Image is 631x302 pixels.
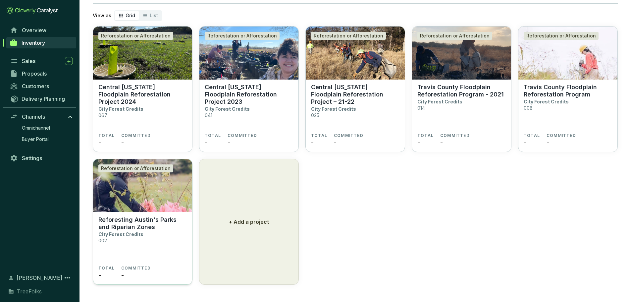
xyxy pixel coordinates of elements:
p: 008 [524,105,533,111]
p: Central [US_STATE] Floodplain Reforestation Project – 21-22 [311,84,399,105]
div: segmented control [114,10,162,21]
span: Customers [22,83,49,90]
span: COMMITTED [334,133,363,138]
a: Delivery Planning [7,93,76,104]
span: TOTAL [98,266,115,271]
div: Reforestation or Afforestation [98,164,173,172]
span: COMMITTED [121,266,151,271]
a: Reforesting Austin's Parks and Riparian ZonesReforestation or AfforestationReforesting Austin's P... [93,159,192,285]
span: - [311,138,314,147]
span: TOTAL [205,133,221,138]
span: Channels [22,113,45,120]
a: Sales [7,55,76,67]
a: Overview [7,25,76,36]
span: - [121,271,124,280]
a: Channels [7,111,76,122]
img: Central Texas Floodplain Reforestation Project – 21-22 [306,27,405,80]
span: - [121,138,124,147]
p: Reforesting Austin's Parks and Riparian Zones [98,216,187,231]
img: Travis County Floodplain Reforestation Program [518,27,617,80]
p: Travis County Floodplain Reforestation Program [524,84,612,98]
a: Central Texas Floodplain Reforestation Project 2024Reforestation or AfforestationCentral [US_STAT... [93,26,192,152]
span: Proposals [22,70,47,77]
span: COMMITTED [440,133,470,138]
span: TOTAL [524,133,540,138]
p: City Forest Credits [524,99,569,104]
span: Delivery Planning [22,95,65,102]
span: TOTAL [417,133,434,138]
span: Inventory [22,39,45,46]
p: City Forest Credits [98,231,143,237]
img: Travis County Floodplain Reforestation Program - 2021 [412,27,511,80]
a: Omnichannel [19,123,76,133]
p: 067 [98,112,107,118]
span: - [334,138,337,147]
p: Central [US_STATE] Floodplain Reforestation Project 2024 [98,84,187,105]
p: City Forest Credits [417,99,462,104]
div: Reforestation or Afforestation [311,32,386,40]
p: 041 [205,112,212,118]
span: - [98,271,101,280]
a: Buyer Portal [19,134,76,144]
p: 002 [98,238,107,243]
div: Reforestation or Afforestation [98,32,173,40]
a: Central Texas Floodplain Reforestation Project – 21-22Reforestation or AfforestationCentral [US_S... [305,26,405,152]
p: 014 [417,105,425,111]
a: Proposals [7,68,76,79]
img: Central Texas Floodplain Reforestation Project 2024 [93,27,192,80]
a: Travis County Floodplain Reforestation Program - 2021Reforestation or AfforestationTravis County ... [412,26,511,152]
a: Central Texas Floodplain Reforestation Project 2023Reforestation or AfforestationCentral [US_STAT... [199,26,299,152]
img: Central Texas Floodplain Reforestation Project 2023 [199,27,298,80]
span: Omnichannel [22,125,50,131]
span: - [205,138,207,147]
a: Settings [7,152,76,164]
span: TOTAL [311,133,327,138]
p: Travis County Floodplain Reforestation Program - 2021 [417,84,506,98]
span: Buyer Portal [22,136,49,143]
span: [PERSON_NAME] [17,274,62,282]
p: + Add a project [229,218,269,226]
span: - [417,138,420,147]
span: Settings [22,155,42,161]
span: - [228,138,230,147]
span: List [150,13,158,18]
span: COMMITTED [121,133,151,138]
span: COMMITTED [228,133,257,138]
span: - [547,138,549,147]
span: Sales [22,58,35,64]
span: - [440,138,443,147]
div: Reforestation or Afforestation [524,32,599,40]
img: Reforesting Austin's Parks and Riparian Zones [93,159,192,212]
span: COMMITTED [547,133,576,138]
a: Customers [7,81,76,92]
span: - [98,138,101,147]
span: - [524,138,526,147]
div: Reforestation or Afforestation [205,32,280,40]
span: TreeFolks [17,287,42,295]
p: View as [93,12,111,19]
button: + Add a project [199,159,299,285]
p: City Forest Credits [98,106,143,112]
p: City Forest Credits [205,106,250,112]
span: Grid [126,13,135,18]
a: Travis County Floodplain Reforestation ProgramReforestation or AfforestationTravis County Floodpl... [518,26,618,152]
span: Overview [22,27,46,33]
p: City Forest Credits [311,106,356,112]
a: Inventory [6,37,76,48]
span: TOTAL [98,133,115,138]
p: 025 [311,112,319,118]
div: Reforestation or Afforestation [417,32,492,40]
p: Central [US_STATE] Floodplain Reforestation Project 2023 [205,84,293,105]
